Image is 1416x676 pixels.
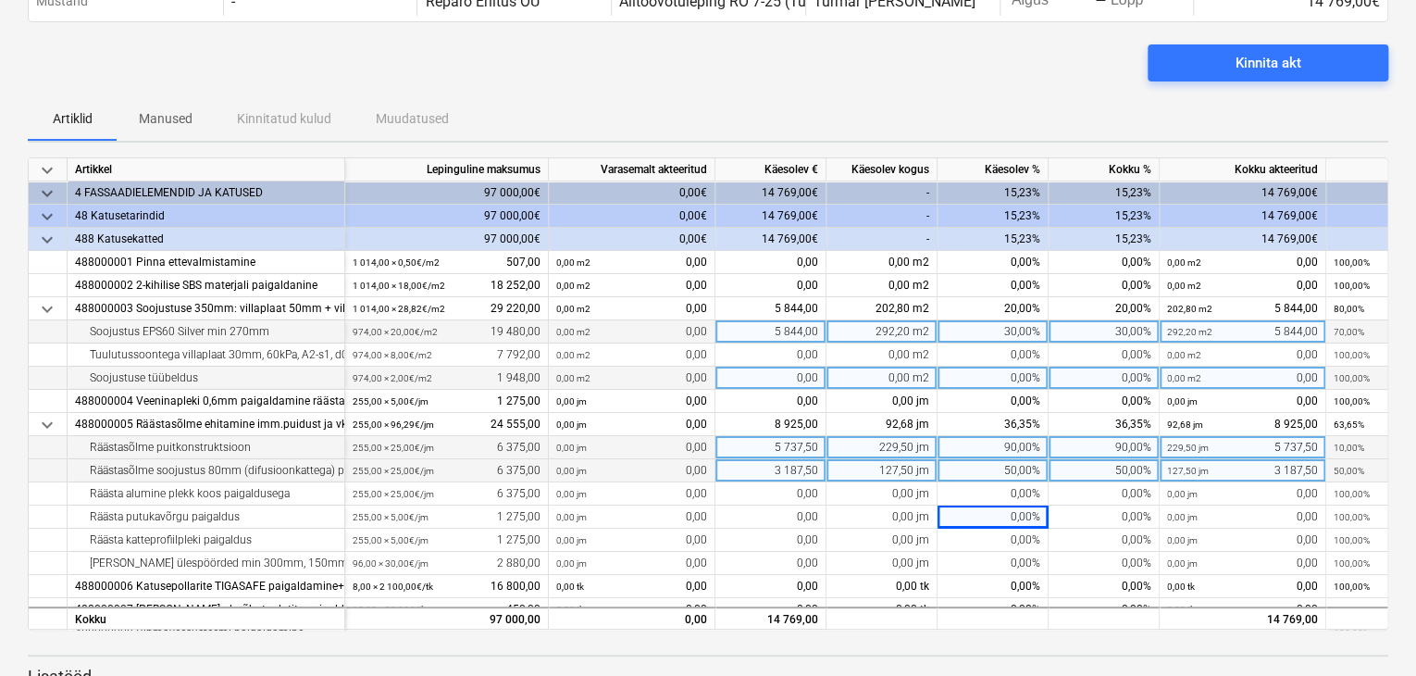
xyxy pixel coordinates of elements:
div: 0,00 m2 [826,367,938,390]
div: 229,50 jm [826,436,938,459]
div: 14 769,00€ [1160,205,1326,228]
div: Kokku [68,607,345,630]
small: 0,00 tk [1167,605,1195,615]
div: 0,00 [556,608,707,632]
small: 974,00 × 8,00€ / m2 [353,350,432,360]
small: 100,00% [1334,605,1370,615]
small: 92,68 jm [1167,419,1203,430]
small: 100,00% [1334,281,1370,291]
div: 1 948,00 [353,367,540,390]
div: 14 769,00€ [1160,228,1326,251]
small: 8,00 × 2 100,00€ / tk [353,582,433,592]
small: 1 014,00 × 18,00€ / m2 [353,281,445,291]
small: 0,00 tk [556,582,584,592]
div: 0,00% [1049,529,1160,552]
small: 0,00 m2 [1167,257,1201,268]
div: 0,00% [938,251,1049,274]
div: 15,23% [938,228,1049,251]
div: 14 769,00€ [715,182,826,205]
div: 0,00 [1167,529,1318,552]
div: 18 252,00 [353,274,540,297]
div: Käesolev % [938,158,1049,182]
small: 0,00 jm [556,558,587,569]
div: 5 737,50 [1167,436,1318,459]
small: 100,00% [1334,582,1370,592]
small: 0,00 jm [556,396,587,407]
small: 127,50 jm [1167,466,1209,476]
span: keyboard_arrow_down [36,159,58,182]
div: 0,00% [1049,575,1160,598]
small: 0,00 jm [556,419,587,430]
div: 0,00 [556,552,707,575]
small: 15,00 × 30,00€ / tk [353,605,426,615]
div: 6 375,00 [353,436,540,459]
small: 100,00% [1334,350,1370,360]
small: 96,00 × 30,00€ / jm [353,558,429,569]
div: 5 844,00 [1167,297,1318,320]
div: 488000007 [PERSON_NAME] alarõhutuulutite paigaldamine [75,598,337,621]
small: 1 014,00 × 0,50€ / m2 [353,257,440,268]
div: 0,00 [715,274,826,297]
div: 0,00 [715,506,826,529]
div: 5 737,50 [715,436,826,459]
small: 0,00 m2 [1167,373,1201,383]
div: 97 000,00€ [345,182,549,205]
div: 0,00 [1167,251,1318,274]
div: - [826,228,938,251]
div: 8 925,00 [715,413,826,436]
div: 6 375,00 [353,459,540,482]
div: 8 925,00 [1167,413,1318,436]
div: Varasemalt akteeritud [549,158,715,182]
p: Manused [139,109,193,129]
div: 0,00 [1167,552,1318,575]
div: 0,00 m2 [826,251,938,274]
div: 30,00% [1049,320,1160,344]
div: 0,00 jm [826,390,938,413]
small: 100,00% [1334,373,1370,383]
small: 0,00 jm [556,489,587,499]
div: 0,00 [556,297,707,320]
div: - [826,182,938,205]
div: 127,50 jm [826,459,938,482]
div: 0,00 [556,390,707,413]
div: 14 769,00€ [715,205,826,228]
div: 0,00 m2 [826,344,938,367]
div: 0,00€ [549,228,715,251]
small: 255,00 × 5,00€ / jm [353,512,429,522]
div: 0,00 jm [826,506,938,529]
small: 202,80 m2 [1167,304,1212,314]
div: 15,23% [938,182,1049,205]
div: 50,00% [1049,459,1160,482]
div: 0,00 [556,436,707,459]
small: 0,00 m2 [1167,281,1201,291]
div: 0,00 jm [826,482,938,506]
div: 488000004 Veeninapleki 0,6mm paigaldamine räästale [75,390,337,413]
div: 0,00 [715,251,826,274]
small: 63,65% [1334,419,1364,430]
div: Kokku % [1049,158,1160,182]
div: 0,00 [556,506,707,529]
div: 0,00 [556,251,707,274]
div: 90,00% [938,436,1049,459]
div: 0,00% [938,506,1049,529]
small: 100,00% [1334,489,1370,499]
p: Artiklid [50,109,94,129]
small: 0,00 jm [556,466,587,476]
div: 488000001 Pinna ettevalmistamine [75,251,337,274]
div: 0,00€ [549,205,715,228]
div: 0,00 [715,482,826,506]
small: 255,00 × 25,00€ / jm [353,489,434,499]
small: 100,00% [1334,512,1370,522]
div: 0,00 jm [826,529,938,552]
span: keyboard_arrow_down [36,182,58,205]
div: 14 769,00€ [1160,182,1326,205]
div: 0,00 jm [826,552,938,575]
span: keyboard_arrow_down [36,229,58,251]
div: 1 275,00 [353,506,540,529]
small: 0,00 jm [1167,489,1198,499]
div: 0,00 [1167,344,1318,367]
div: 36,35% [1049,413,1160,436]
div: Artikkel [68,158,345,182]
div: 0,00% [938,367,1049,390]
div: 29 220,00 [353,297,540,320]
